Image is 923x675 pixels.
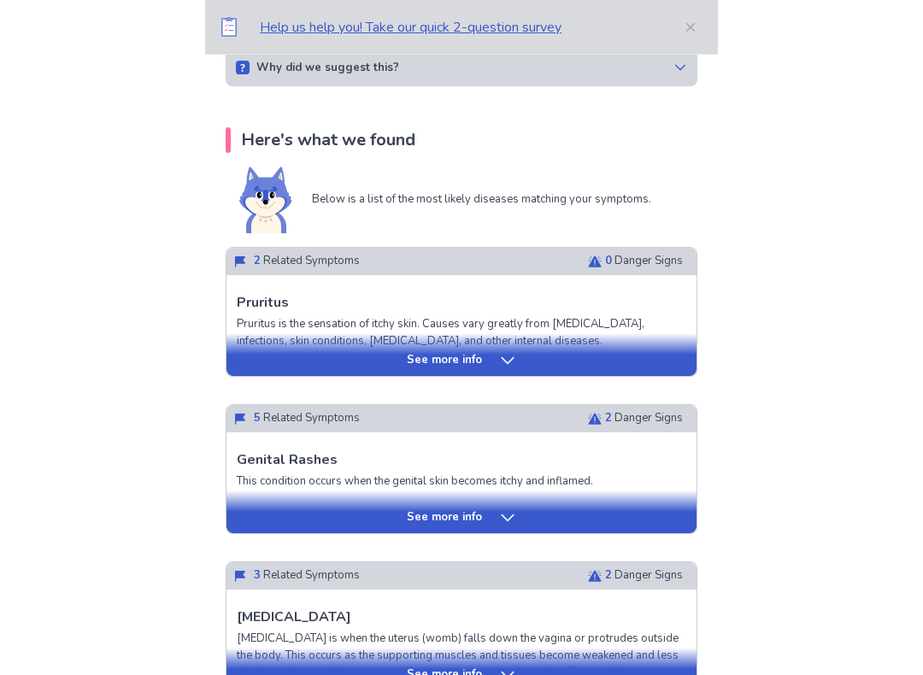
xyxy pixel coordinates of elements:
p: Help us help you! Take our quick 2-question survey [260,17,656,38]
p: This condition occurs when the genital skin becomes itchy and inflamed. [237,474,593,491]
p: Danger Signs [605,411,683,428]
p: Related Symptoms [254,568,360,585]
span: 2 [605,568,612,584]
p: Genital Rashes [237,450,338,471]
p: See more info [407,510,482,527]
span: 2 [605,411,612,426]
p: Pruritus is the sensation of itchy skin. Causes vary greatly from [MEDICAL_DATA], infections, ski... [237,317,686,350]
p: Why did we suggest this? [256,61,399,78]
p: Danger Signs [605,568,683,585]
p: Related Symptoms [254,254,360,271]
img: Shiba [239,167,291,234]
p: Pruritus [237,293,289,314]
p: Below is a list of the most likely diseases matching your symptoms. [312,192,651,209]
span: 3 [254,568,261,584]
p: Here's what we found [241,128,415,154]
p: Danger Signs [605,254,683,271]
span: 5 [254,411,261,426]
p: [MEDICAL_DATA] [237,607,351,628]
span: 0 [605,254,612,269]
span: 2 [254,254,261,269]
p: See more info [407,353,482,370]
p: Related Symptoms [254,411,360,428]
